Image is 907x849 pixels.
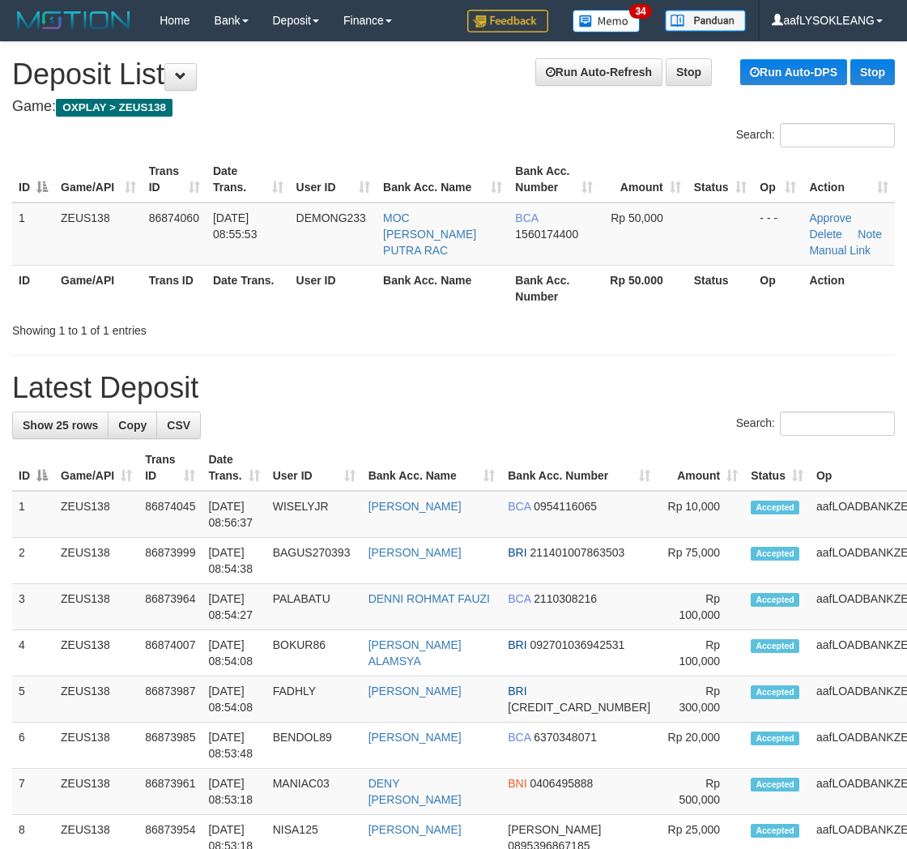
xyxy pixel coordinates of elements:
[266,676,362,723] td: FADHLY
[803,265,895,311] th: Action
[657,630,744,676] td: Rp 100,000
[508,546,526,559] span: BRI
[202,584,266,630] td: [DATE] 08:54:27
[266,769,362,815] td: MANIAC03
[266,491,362,538] td: WISELYJR
[508,701,650,714] span: Copy 108001031371502 to clipboard
[266,630,362,676] td: BOKUR86
[629,4,651,19] span: 34
[54,491,138,538] td: ZEUS138
[138,723,202,769] td: 86873985
[12,8,135,32] img: MOTION_logo.png
[368,823,462,836] a: [PERSON_NAME]
[736,412,895,436] label: Search:
[368,592,490,605] a: DENNI ROHMAT FAUZI
[202,769,266,815] td: [DATE] 08:53:18
[54,769,138,815] td: ZEUS138
[12,676,54,723] td: 5
[290,265,377,311] th: User ID
[534,731,597,744] span: Copy 6370348071 to clipboard
[12,372,895,404] h1: Latest Deposit
[573,10,641,32] img: Button%20Memo.svg
[657,676,744,723] td: Rp 300,000
[753,265,803,311] th: Op
[23,419,98,432] span: Show 25 rows
[54,630,138,676] td: ZEUS138
[143,265,207,311] th: Trans ID
[12,316,366,339] div: Showing 1 to 1 of 1 entries
[12,584,54,630] td: 3
[290,156,377,203] th: User ID: activate to sort column ascending
[138,630,202,676] td: 86874007
[368,638,462,668] a: [PERSON_NAME] ALAMSYA
[54,538,138,584] td: ZEUS138
[54,584,138,630] td: ZEUS138
[753,203,803,266] td: - - -
[809,228,841,241] a: Delete
[296,211,366,224] span: DEMONG233
[138,445,202,491] th: Trans ID: activate to sort column ascending
[12,491,54,538] td: 1
[202,491,266,538] td: [DATE] 08:56:37
[599,156,688,203] th: Amount: activate to sort column ascending
[138,491,202,538] td: 86874045
[202,630,266,676] td: [DATE] 08:54:08
[657,584,744,630] td: Rp 100,000
[202,445,266,491] th: Date Trans.: activate to sort column ascending
[753,156,803,203] th: Op: activate to sort column ascending
[780,412,895,436] input: Search:
[657,723,744,769] td: Rp 20,000
[266,584,362,630] td: PALABATU
[501,445,657,491] th: Bank Acc. Number: activate to sort column ascending
[751,547,799,561] span: Accepted
[167,419,190,432] span: CSV
[535,58,662,86] a: Run Auto-Refresh
[12,445,54,491] th: ID: activate to sort column descending
[751,501,799,514] span: Accepted
[54,676,138,723] td: ZEUS138
[508,685,526,698] span: BRI
[368,546,462,559] a: [PERSON_NAME]
[54,156,143,203] th: Game/API: activate to sort column ascending
[657,445,744,491] th: Amount: activate to sort column ascending
[266,445,362,491] th: User ID: activate to sort column ascending
[467,10,548,32] img: Feedback.jpg
[751,685,799,699] span: Accepted
[54,723,138,769] td: ZEUS138
[751,778,799,791] span: Accepted
[858,228,882,241] a: Note
[266,723,362,769] td: BENDOL89
[149,211,199,224] span: 86874060
[508,500,530,513] span: BCA
[12,156,54,203] th: ID: activate to sort column descending
[138,584,202,630] td: 86873964
[368,500,462,513] a: [PERSON_NAME]
[780,123,895,147] input: Search:
[508,638,526,651] span: BRI
[803,156,895,203] th: Action: activate to sort column ascending
[12,769,54,815] td: 7
[509,265,599,311] th: Bank Acc. Number
[688,265,754,311] th: Status
[12,58,895,91] h1: Deposit List
[809,244,871,257] a: Manual Link
[108,412,157,439] a: Copy
[534,592,597,605] span: Copy 2110308216 to clipboard
[12,99,895,115] h4: Game:
[202,676,266,723] td: [DATE] 08:54:08
[12,630,54,676] td: 4
[736,123,895,147] label: Search:
[850,59,895,85] a: Stop
[508,592,530,605] span: BCA
[665,10,746,32] img: panduan.png
[611,211,663,224] span: Rp 50,000
[515,211,538,224] span: BCA
[751,732,799,745] span: Accepted
[54,265,143,311] th: Game/API
[54,203,143,266] td: ZEUS138
[534,500,597,513] span: Copy 0954116065 to clipboard
[368,777,462,806] a: DENY [PERSON_NAME]
[207,156,290,203] th: Date Trans.: activate to sort column ascending
[266,538,362,584] td: BAGUS270393
[751,824,799,838] span: Accepted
